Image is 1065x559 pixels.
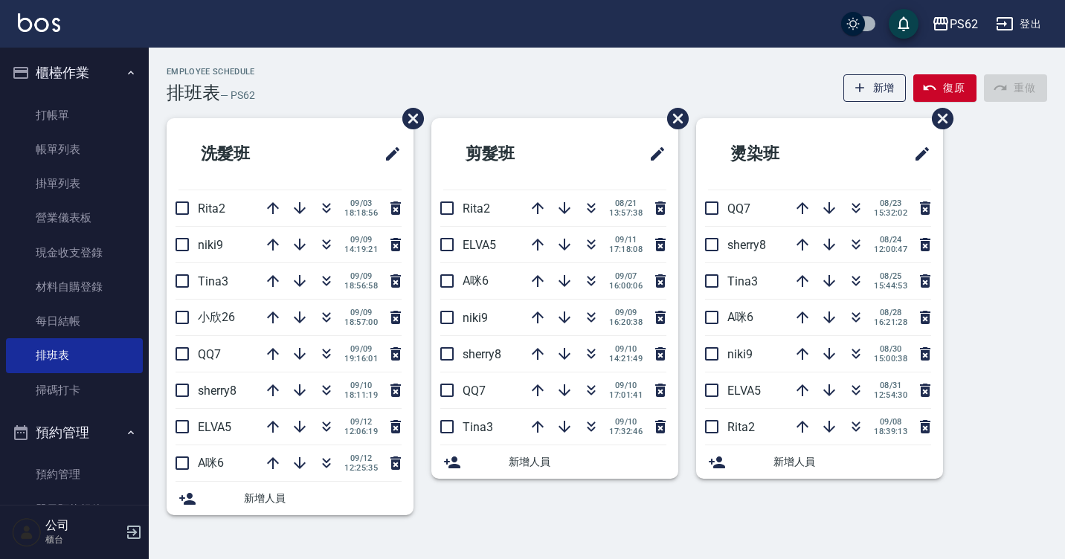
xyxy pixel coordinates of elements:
[344,271,378,281] span: 09/09
[463,384,486,398] span: QQ7
[609,208,643,218] span: 13:57:38
[609,308,643,317] span: 09/09
[609,235,643,245] span: 09/11
[727,201,750,216] span: QQ7
[696,445,943,479] div: 新增人員
[198,201,225,216] span: Rita2
[344,344,378,354] span: 09/09
[656,97,691,140] span: 刪除班表
[6,98,143,132] a: 打帳單
[198,456,224,470] span: A咪6
[727,384,761,398] span: ELVA5
[6,201,143,235] a: 營業儀表板
[609,417,643,427] span: 09/10
[6,236,143,270] a: 現金收支登錄
[609,271,643,281] span: 09/07
[198,347,221,361] span: QQ7
[874,281,907,291] span: 15:44:53
[344,463,378,473] span: 12:25:35
[874,271,907,281] span: 08/25
[198,420,231,434] span: ELVA5
[609,317,643,327] span: 16:20:38
[344,308,378,317] span: 09/09
[609,281,643,291] span: 16:00:06
[244,491,402,506] span: 新增人員
[45,518,121,533] h5: 公司
[220,88,255,103] h6: — PS62
[874,417,907,427] span: 09/08
[463,238,496,252] span: ELVA5
[443,127,588,181] h2: 剪髮班
[463,274,489,288] span: A咪6
[167,67,255,77] h2: Employee Schedule
[18,13,60,32] img: Logo
[640,136,666,172] span: 修改班表的標題
[167,482,414,515] div: 新增人員
[375,136,402,172] span: 修改班表的標題
[463,311,488,325] span: niki9
[391,97,426,140] span: 刪除班表
[6,413,143,452] button: 預約管理
[727,347,753,361] span: niki9
[344,281,378,291] span: 18:56:58
[6,373,143,407] a: 掃碼打卡
[889,9,918,39] button: save
[344,453,378,463] span: 09/12
[874,427,907,436] span: 18:39:13
[874,390,907,400] span: 12:54:30
[874,381,907,390] span: 08/31
[6,492,143,526] a: 單日預約紀錄
[874,317,907,327] span: 16:21:28
[727,274,758,288] span: Tina3
[874,235,907,245] span: 08/24
[344,198,378,208] span: 09/03
[509,454,666,470] span: 新增人員
[6,54,143,92] button: 櫃檯作業
[874,354,907,363] span: 15:00:38
[874,344,907,354] span: 08/30
[178,127,324,181] h2: 洗髮班
[609,390,643,400] span: 17:01:41
[198,238,223,252] span: niki9
[6,338,143,372] a: 排班表
[6,132,143,167] a: 帳單列表
[609,381,643,390] span: 09/10
[167,83,220,103] h3: 排班表
[727,420,755,434] span: Rita2
[344,245,378,254] span: 14:19:21
[6,304,143,338] a: 每日結帳
[609,354,643,363] span: 14:21:49
[344,354,378,363] span: 19:16:01
[926,9,984,39] button: PS62
[904,136,931,172] span: 修改班表的標題
[431,445,678,479] div: 新增人員
[344,208,378,218] span: 18:18:56
[463,201,490,216] span: Rita2
[843,74,907,102] button: 新增
[198,384,237,398] span: sherry8
[609,198,643,208] span: 08/21
[950,15,978,33] div: PS62
[344,235,378,245] span: 09/09
[874,308,907,317] span: 08/28
[990,10,1047,38] button: 登出
[727,238,766,252] span: sherry8
[874,245,907,254] span: 12:00:47
[344,381,378,390] span: 09/10
[344,417,378,427] span: 09/12
[874,208,907,218] span: 15:32:02
[344,317,378,327] span: 18:57:00
[198,310,235,324] span: 小欣26
[921,97,956,140] span: 刪除班表
[45,533,121,546] p: 櫃台
[609,427,643,436] span: 17:32:46
[708,127,853,181] h2: 燙染班
[609,245,643,254] span: 17:18:08
[773,454,931,470] span: 新增人員
[6,167,143,201] a: 掛單列表
[6,457,143,491] a: 預約管理
[198,274,228,288] span: Tina3
[874,198,907,208] span: 08/23
[6,270,143,304] a: 材料自購登錄
[344,427,378,436] span: 12:06:19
